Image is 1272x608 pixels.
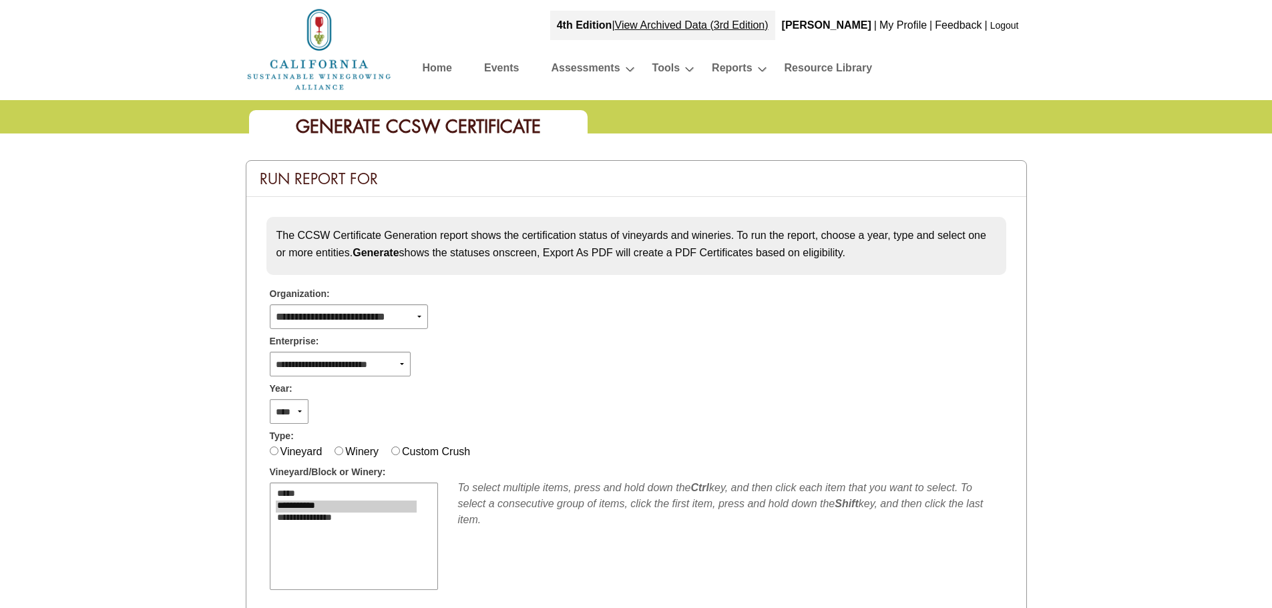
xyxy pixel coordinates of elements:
[246,161,1026,197] div: Run Report For
[835,498,859,509] b: Shift
[690,482,709,493] b: Ctrl
[712,59,752,82] a: Reports
[423,59,452,82] a: Home
[458,480,1003,528] div: To select multiple items, press and hold down the key, and then click each item that you want to ...
[276,227,996,261] p: The CCSW Certificate Generation report shows the certification status of vineyards and wineries. ...
[484,59,519,82] a: Events
[615,19,769,31] a: View Archived Data (3rd Edition)
[270,287,330,301] span: Organization:
[928,11,933,40] div: |
[296,115,541,138] span: Generate CCSW Certificate
[280,446,323,457] label: Vineyard
[270,429,294,443] span: Type:
[246,7,393,92] img: logo_cswa2x.png
[270,334,319,348] span: Enterprise:
[270,465,386,479] span: Vineyard/Block or Winery:
[353,247,399,258] strong: Generate
[246,43,393,54] a: Home
[270,382,292,396] span: Year:
[652,59,680,82] a: Tools
[785,59,873,82] a: Resource Library
[402,446,470,457] label: Custom Crush
[782,19,871,31] b: [PERSON_NAME]
[550,11,775,40] div: |
[557,19,612,31] strong: 4th Edition
[984,11,989,40] div: |
[935,19,982,31] a: Feedback
[345,446,379,457] label: Winery
[990,20,1019,31] a: Logout
[551,59,620,82] a: Assessments
[879,19,927,31] a: My Profile
[873,11,878,40] div: |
